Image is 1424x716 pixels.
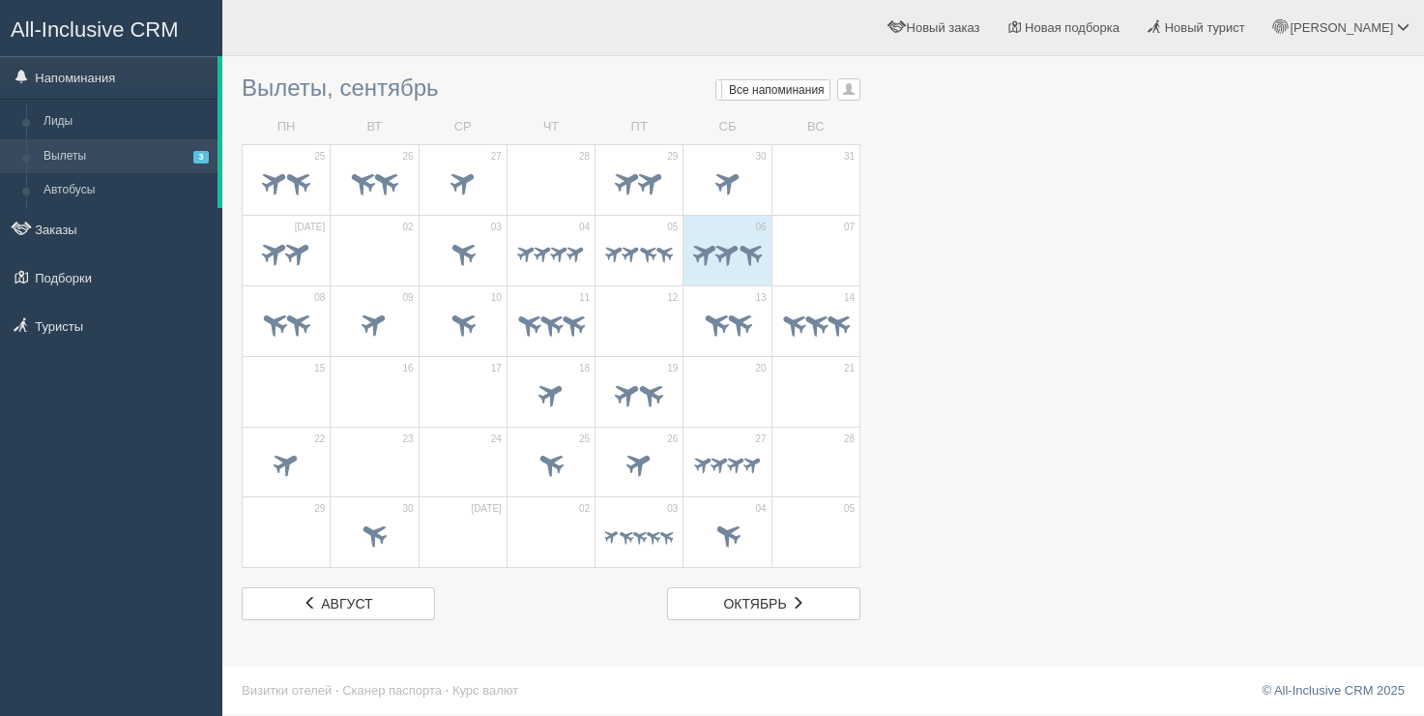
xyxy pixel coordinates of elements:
[35,173,218,208] a: Автобусы
[579,221,590,234] span: 04
[756,150,767,164] span: 30
[295,221,325,234] span: [DATE]
[579,433,590,446] span: 25
[314,502,325,516] span: 29
[844,502,855,516] span: 05
[491,291,502,305] span: 10
[723,596,786,612] span: октябрь
[756,502,767,516] span: 04
[11,17,179,42] span: All-Inclusive CRM
[471,502,501,516] span: [DATE]
[335,683,339,698] span: ·
[402,433,413,446] span: 23
[243,110,331,144] td: ПН
[402,221,413,234] span: 02
[667,150,678,164] span: 29
[756,291,767,305] span: 13
[579,150,590,164] span: 28
[579,291,590,305] span: 11
[342,683,442,698] a: Сканер паспорта
[844,150,855,164] span: 31
[402,502,413,516] span: 30
[314,362,325,375] span: 15
[452,683,518,698] a: Курс валют
[402,291,413,305] span: 09
[242,587,435,620] a: август
[579,502,590,516] span: 02
[1025,20,1119,35] span: Новая подборка
[314,150,325,164] span: 25
[314,433,325,446] span: 22
[667,502,678,516] span: 03
[844,433,855,446] span: 28
[314,291,325,305] span: 08
[242,683,332,698] a: Визитки отелей
[1,1,221,54] a: All-Inclusive CRM
[35,104,218,139] a: Лиды
[491,362,502,375] span: 17
[491,150,502,164] span: 27
[907,20,980,35] span: Новый заказ
[35,139,218,174] a: Вылеты3
[667,291,678,305] span: 12
[446,683,450,698] span: ·
[667,587,860,620] a: октябрь
[242,75,860,101] h3: Вылеты, сентябрь
[1290,20,1393,35] span: [PERSON_NAME]
[596,110,683,144] td: ПТ
[419,110,507,144] td: СР
[193,151,209,164] span: 3
[402,362,413,375] span: 16
[844,362,855,375] span: 21
[1262,683,1405,698] a: © All-Inclusive CRM 2025
[667,221,678,234] span: 05
[331,110,419,144] td: ВТ
[844,291,855,305] span: 14
[771,110,859,144] td: ВС
[402,150,413,164] span: 26
[667,433,678,446] span: 26
[321,596,372,612] span: август
[844,221,855,234] span: 07
[756,433,767,446] span: 27
[507,110,595,144] td: ЧТ
[579,362,590,375] span: 18
[1165,20,1245,35] span: Новый турист
[729,83,825,97] span: Все напоминания
[491,433,502,446] span: 24
[756,221,767,234] span: 06
[756,362,767,375] span: 20
[667,362,678,375] span: 19
[683,110,771,144] td: СБ
[491,221,502,234] span: 03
